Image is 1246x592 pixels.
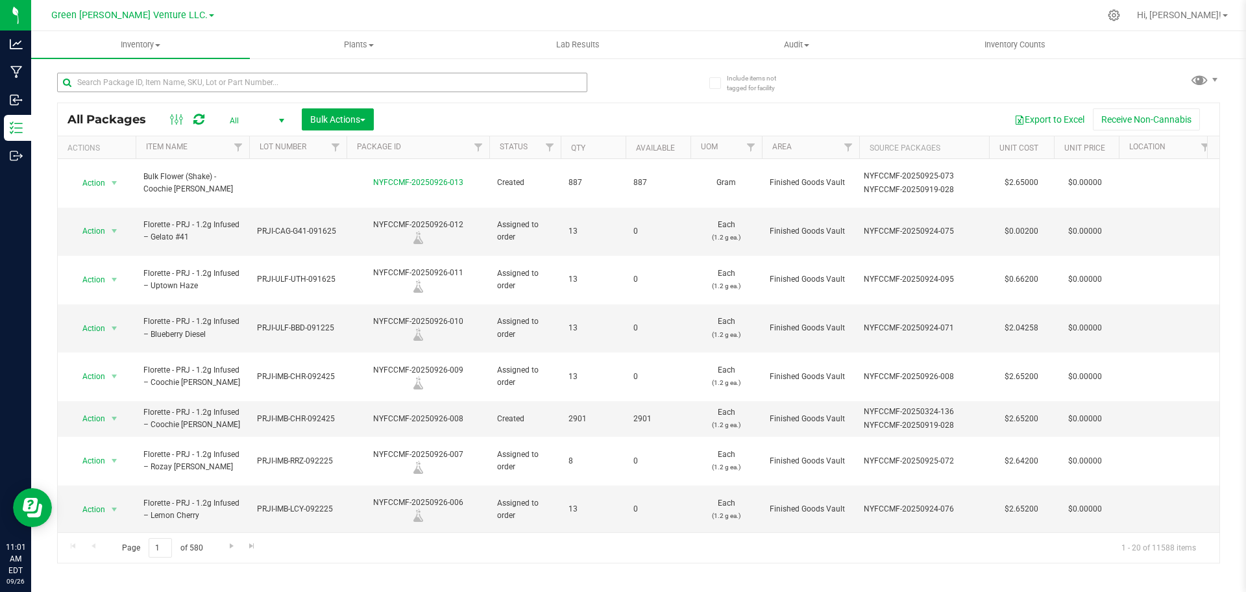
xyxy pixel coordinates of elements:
[143,267,241,292] span: Florette - PRJ - 1.2g Infused – Uptown Haze
[568,225,618,238] span: 13
[10,38,23,51] inline-svg: Analytics
[571,143,585,153] a: Qty
[1062,410,1108,428] span: $0.00000
[345,231,491,244] div: Lab Sample
[1111,538,1206,558] span: 1 - 20 of 11588 items
[989,304,1054,353] td: $2.04258
[1106,9,1122,21] div: Manage settings
[10,66,23,79] inline-svg: Manufacturing
[497,177,553,189] span: Created
[345,280,491,293] div: Lab Sample
[688,39,905,51] span: Audit
[6,541,25,576] p: 11:01 AM EDT
[864,322,985,334] div: Value 1: NYFCCMF-20250924-071
[357,142,401,151] a: Package ID
[106,452,123,470] span: select
[698,510,754,522] p: (1.2 g ea.)
[51,10,208,21] span: Green [PERSON_NAME] Venture LLC.
[698,177,754,189] span: Gram
[500,142,528,151] a: Status
[469,31,687,58] a: Lab Results
[71,410,106,428] span: Action
[568,273,618,286] span: 13
[989,437,1054,486] td: $2.64200
[345,376,491,389] div: Lab Sample
[1129,142,1166,151] a: Location
[468,136,489,158] a: Filter
[568,322,618,334] span: 13
[106,367,123,386] span: select
[13,488,52,527] iframe: Resource center
[373,178,463,187] a: NYFCCMF-20250926-013
[345,315,491,341] div: NYFCCMF-20250926-010
[568,455,618,467] span: 8
[71,319,106,338] span: Action
[143,315,241,340] span: Florette - PRJ - 1.2g Infused – Blueberry Diesel
[260,142,306,151] a: Lot Number
[71,271,106,289] span: Action
[859,136,989,159] th: Source Packages
[539,136,561,158] a: Filter
[345,219,491,244] div: NYFCCMF-20250926-012
[6,576,25,586] p: 09/26
[770,371,851,383] span: Finished Goods Vault
[864,273,985,286] div: Value 1: NYFCCMF-20250924-095
[698,376,754,389] p: (1.2 g ea.)
[146,142,188,151] a: Item Name
[106,174,123,192] span: select
[698,406,754,431] span: Each
[228,136,249,158] a: Filter
[568,413,618,425] span: 2901
[1137,10,1221,20] span: Hi, [PERSON_NAME]!
[906,31,1125,58] a: Inventory Counts
[770,413,851,425] span: Finished Goods Vault
[222,538,241,556] a: Go to the next page
[633,177,683,189] span: 887
[345,328,491,341] div: Lab Sample
[31,31,250,58] a: Inventory
[10,93,23,106] inline-svg: Inbound
[1062,270,1108,289] span: $0.00000
[698,280,754,292] p: (1.2 g ea.)
[106,410,123,428] span: select
[243,538,262,556] a: Go to the last page
[864,225,985,238] div: Value 1: NYFCCMF-20250924-075
[1195,136,1216,158] a: Filter
[770,322,851,334] span: Finished Goods Vault
[106,500,123,519] span: select
[143,406,241,431] span: Florette - PRJ - 1.2g Infused – Coochie [PERSON_NAME]
[989,256,1054,304] td: $0.66200
[1062,500,1108,519] span: $0.00000
[10,149,23,162] inline-svg: Outbound
[143,364,241,389] span: Florette - PRJ - 1.2g Infused – Coochie [PERSON_NAME]
[71,367,106,386] span: Action
[302,108,374,130] button: Bulk Actions
[989,352,1054,401] td: $2.65200
[106,222,123,240] span: select
[71,500,106,519] span: Action
[633,455,683,467] span: 0
[257,322,339,334] span: PRJI-ULF-BBD-091225
[345,497,491,522] div: NYFCCMF-20250926-006
[539,39,617,51] span: Lab Results
[497,315,553,340] span: Assigned to order
[71,452,106,470] span: Action
[989,486,1054,534] td: $2.65200
[698,328,754,341] p: (1.2 g ea.)
[698,449,754,473] span: Each
[727,73,792,93] span: Include items not tagged for facility
[967,39,1063,51] span: Inventory Counts
[633,322,683,334] span: 0
[345,461,491,474] div: Lab Sample
[497,497,553,522] span: Assigned to order
[1006,108,1093,130] button: Export to Excel
[143,171,241,195] span: Bulk Flower (Shake) - Coochie [PERSON_NAME]
[633,503,683,515] span: 0
[701,142,718,151] a: UOM
[698,497,754,522] span: Each
[770,177,851,189] span: Finished Goods Vault
[257,225,339,238] span: PRJI-CAG-G41-091625
[10,121,23,134] inline-svg: Inventory
[770,503,851,515] span: Finished Goods Vault
[740,136,762,158] a: Filter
